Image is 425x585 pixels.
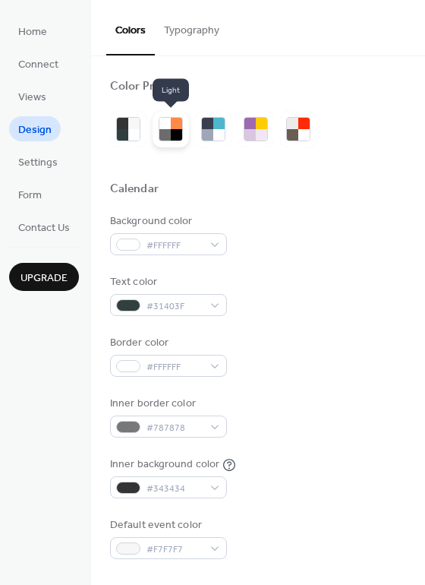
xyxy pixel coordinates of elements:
span: #F7F7F7 [146,542,203,558]
a: Home [9,18,56,43]
a: Views [9,84,55,109]
span: #FFFFFF [146,359,203,375]
button: Upgrade [9,263,79,291]
span: #787878 [146,420,203,436]
span: #FFFFFF [146,238,203,254]
span: Connect [18,57,58,73]
span: Contact Us [18,220,70,236]
div: Calendar [110,182,159,198]
span: Form [18,188,42,204]
div: Default event color [110,517,224,533]
span: Upgrade [20,270,68,286]
div: Inner border color [110,396,224,412]
span: Views [18,90,46,106]
div: Color Presets [110,79,183,95]
a: Connect [9,51,68,76]
div: Text color [110,274,224,290]
div: Inner background color [110,457,219,473]
div: Background color [110,213,224,229]
span: Settings [18,155,58,171]
a: Design [9,116,61,141]
span: #31403F [146,299,203,315]
div: Border color [110,335,224,351]
a: Settings [9,149,67,174]
span: Light [153,79,189,102]
span: Home [18,24,47,40]
span: #343434 [146,481,203,497]
span: Design [18,122,52,138]
a: Form [9,182,51,207]
a: Contact Us [9,214,79,239]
